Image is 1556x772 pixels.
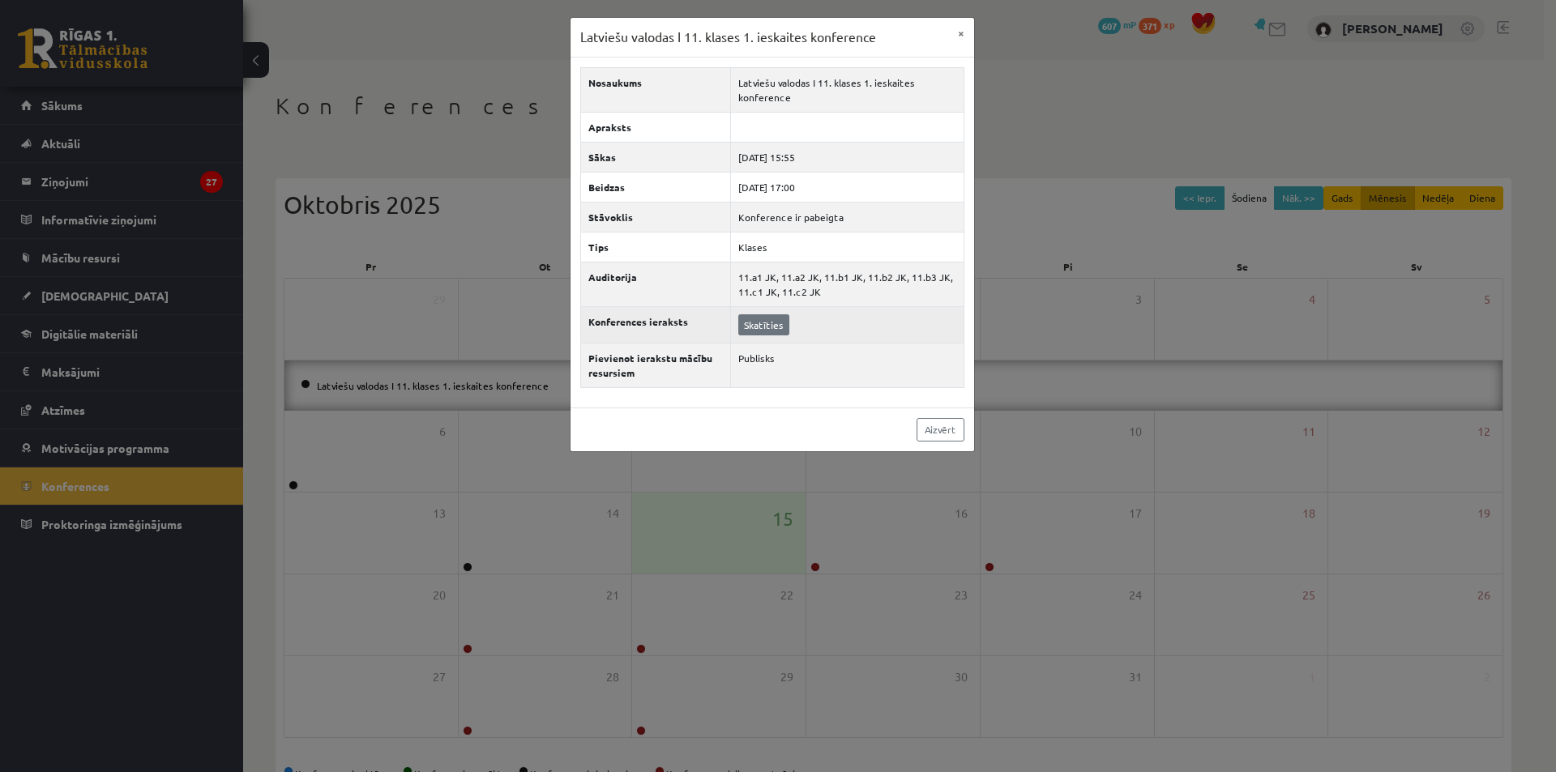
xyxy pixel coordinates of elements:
th: Tips [580,232,730,262]
th: Auditorija [580,262,730,306]
button: × [948,18,974,49]
a: Aizvērt [917,418,964,441]
a: Skatīties [738,314,789,335]
th: Apraksts [580,112,730,142]
h3: Latviešu valodas I 11. klases 1. ieskaites konference [580,28,876,47]
td: [DATE] 15:55 [730,142,964,172]
td: Klases [730,232,964,262]
th: Beidzas [580,172,730,202]
th: Stāvoklis [580,202,730,232]
td: [DATE] 17:00 [730,172,964,202]
th: Konferences ieraksts [580,306,730,343]
th: Nosaukums [580,67,730,112]
td: Konference ir pabeigta [730,202,964,232]
th: Sākas [580,142,730,172]
td: Latviešu valodas I 11. klases 1. ieskaites konference [730,67,964,112]
td: Publisks [730,343,964,387]
th: Pievienot ierakstu mācību resursiem [580,343,730,387]
td: 11.a1 JK, 11.a2 JK, 11.b1 JK, 11.b2 JK, 11.b3 JK, 11.c1 JK, 11.c2 JK [730,262,964,306]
